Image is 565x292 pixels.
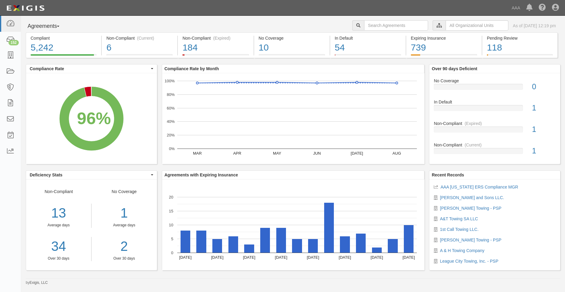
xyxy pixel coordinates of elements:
div: (Current) [137,35,154,41]
text: 10 [169,223,173,227]
text: 80% [167,92,174,97]
text: [DATE] [339,255,351,260]
div: 10 [259,41,325,54]
a: League City Towing, Inc. - PSP [440,259,498,264]
text: [DATE] [211,255,223,260]
svg: A chart. [162,179,424,270]
span: Compliance Rate [30,66,149,72]
div: 184 [182,41,249,54]
text: JUN [313,151,321,156]
text: [DATE] [179,255,191,260]
div: (Current) [465,142,482,148]
text: 40% [167,119,174,124]
text: MAR [193,151,202,156]
a: Non-Compliant(Current)6 [102,54,177,59]
span: Deficiency Stats [30,172,149,178]
a: 1st Call Towing LLC. [440,227,478,232]
div: 54 [335,41,401,54]
div: 1 [527,146,560,156]
div: No Coverage [429,78,560,84]
a: Non-Compliant(Expired)184 [178,54,253,59]
a: Non-Compliant(Current)1 [434,142,556,159]
a: AAA [US_STATE] ERS Compliance MGR [440,185,518,189]
div: Non-Compliant (Expired) [182,35,249,41]
div: In Default [335,35,401,41]
div: (Expired) [213,35,231,41]
div: Over 30 days [26,256,91,261]
a: 2 [96,237,152,256]
i: Help Center - Complianz [539,4,546,11]
text: 15 [169,209,173,213]
div: 118 [487,41,553,54]
a: No Coverage0 [434,78,556,99]
button: Agreements [26,20,71,32]
a: Compliant5,242 [26,54,101,59]
div: 739 [411,41,477,54]
div: Non-Compliant [429,120,560,126]
div: Expiring Insurance [411,35,477,41]
text: 20 [169,195,173,199]
div: 5,242 [31,41,97,54]
div: 1 [527,124,560,135]
button: Deficiency Stats [26,171,157,179]
div: 13 [26,204,91,223]
b: Compliance Rate by Month [165,66,219,71]
text: [DATE] [371,255,383,260]
div: 1 [527,103,560,113]
a: A&T Towing SA LLC [440,216,478,221]
div: A chart. [26,73,157,164]
div: 96% [77,106,111,130]
input: All Organizational Units [446,20,508,31]
div: Average days [96,223,152,228]
b: Over 90 days Deficient [432,66,477,71]
a: [PERSON_NAME] Towing - PSP [440,238,501,242]
a: Expiring Insurance739 [406,54,482,59]
div: 0 [527,81,560,92]
text: MAY [273,151,281,156]
a: [PERSON_NAME] and Sons LLC. [440,195,504,200]
div: Non-Compliant [26,189,91,261]
text: 0% [169,146,174,151]
a: In Default54 [330,54,406,59]
text: [DATE] [402,255,415,260]
a: Exigis, LLC [30,281,48,285]
b: Agreements with Expiring Insurance [165,172,238,177]
div: Average days [26,223,91,228]
a: In Default1 [434,99,556,120]
text: AUG [392,151,401,156]
div: No Coverage [91,189,157,261]
input: Search Agreements [364,20,428,31]
div: Over 30 days [96,256,152,261]
text: 5 [171,237,173,241]
a: [PERSON_NAME] Towing - PSP [440,206,501,211]
button: Compliance Rate [26,64,157,73]
div: 6 [106,41,173,54]
text: [DATE] [275,255,287,260]
small: by [26,280,48,285]
div: 152 [8,40,19,45]
b: Recent Records [432,172,464,177]
text: [DATE] [307,255,319,260]
div: As of [DATE] 12:19 pm [513,23,556,29]
div: Pending Review [487,35,553,41]
a: Pending Review118 [482,54,558,59]
a: 34 [26,237,91,256]
div: Non-Compliant (Current) [106,35,173,41]
text: 20% [167,133,174,137]
div: No Coverage [259,35,325,41]
a: AAA [509,2,523,14]
div: 1 [96,204,152,223]
div: In Default [429,99,560,105]
div: (Expired) [465,120,482,126]
a: Non-Compliant(Expired)1 [434,120,556,142]
a: No Coverage10 [254,54,330,59]
text: 60% [167,106,174,110]
text: [DATE] [351,151,363,156]
svg: A chart. [162,73,424,164]
text: 100% [165,79,175,83]
img: logo-5460c22ac91f19d4615b14bd174203de0afe785f0fc80cf4dbbc73dc1793850b.png [5,3,46,14]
